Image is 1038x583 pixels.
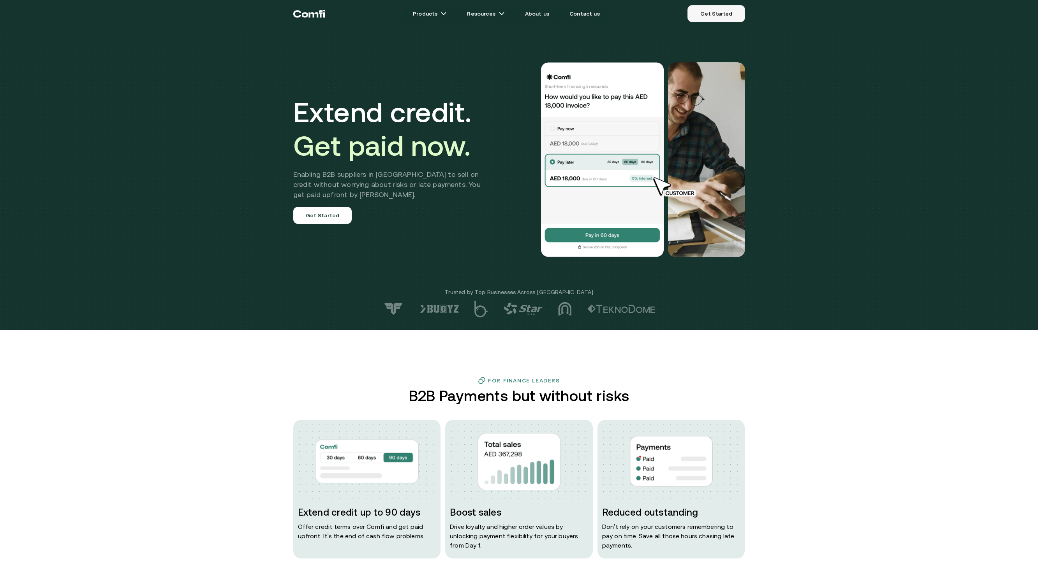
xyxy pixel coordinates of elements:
[450,522,588,550] p: Drive loyalty and higher order values by unlocking payment flexibility for your buyers from Day 1.
[478,433,560,490] img: img
[293,169,492,200] h2: Enabling B2B suppliers in [GEOGRAPHIC_DATA] to sell on credit without worrying about risks or lat...
[450,424,588,498] img: dots
[293,95,492,162] h1: Extend credit.
[540,62,665,257] img: Would you like to pay this AED 18,000.00 invoice?
[668,62,745,257] img: Would you like to pay this AED 18,000.00 invoice?
[488,377,560,384] h3: For Finance Leaders
[458,6,514,21] a: Resourcesarrow icons
[293,2,325,25] a: Return to the top of the Comfi home page
[315,433,419,489] img: img
[474,301,488,317] img: logo-5
[630,436,713,487] img: img
[405,387,633,404] h2: B2B Payments but without risks
[383,302,404,315] img: logo-7
[687,5,745,22] a: Get Started
[298,506,436,519] h3: Extend credit up to 90 days
[450,506,588,519] h3: Boost sales
[602,424,740,498] img: dots
[648,176,705,198] img: cursor
[499,11,505,17] img: arrow icons
[516,6,559,21] a: About us
[298,522,436,541] p: Offer credit terms over Comfi and get paid upfront. It’s the end of cash flow problems.
[420,305,459,313] img: logo-6
[558,302,572,316] img: logo-3
[504,303,543,315] img: logo-4
[560,6,609,21] a: Contact us
[478,377,486,384] img: finance
[298,424,436,498] img: dots
[587,305,656,313] img: logo-2
[602,506,740,519] h3: Reduced outstanding
[602,522,740,550] p: Don ' t rely on your customers remembering to pay on time. Save all those hours chasing late paym...
[404,6,456,21] a: Productsarrow icons
[293,207,352,224] a: Get Started
[293,130,471,162] span: Get paid now.
[441,11,447,17] img: arrow icons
